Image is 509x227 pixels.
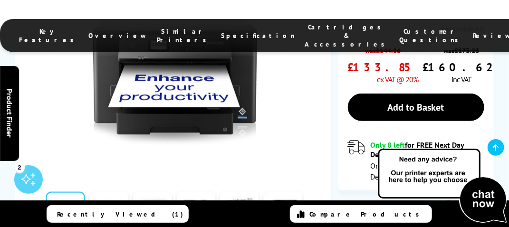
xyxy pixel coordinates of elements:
span: Similar Printers [157,27,211,44]
span: Only 8 left [371,140,405,150]
div: modal_delivery [348,140,484,181]
span: Cartridges & Accessories [305,23,390,48]
a: Recently Viewed (1) [47,205,189,223]
a: Compare Products [290,205,432,223]
span: Specification [221,31,295,40]
a: Add to Basket [348,94,484,121]
span: £160.62 [423,60,500,75]
span: Compare Products [309,210,424,218]
span: Recently Viewed (1) [57,210,183,218]
img: Open Live Chat window [376,147,509,225]
span: Order in the next for Free Delivery [DATE] 15 August! [371,161,477,181]
span: Product Finder [5,89,14,138]
span: £133.85 [348,60,419,75]
span: ex VAT @ 20% [377,75,419,84]
span: Key Features [19,27,79,44]
span: Overview [88,31,147,40]
span: Customer Questions [399,27,463,44]
div: for FREE Next Day Delivery [371,140,484,159]
div: 2 [14,162,25,172]
span: inc VAT [451,75,471,84]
